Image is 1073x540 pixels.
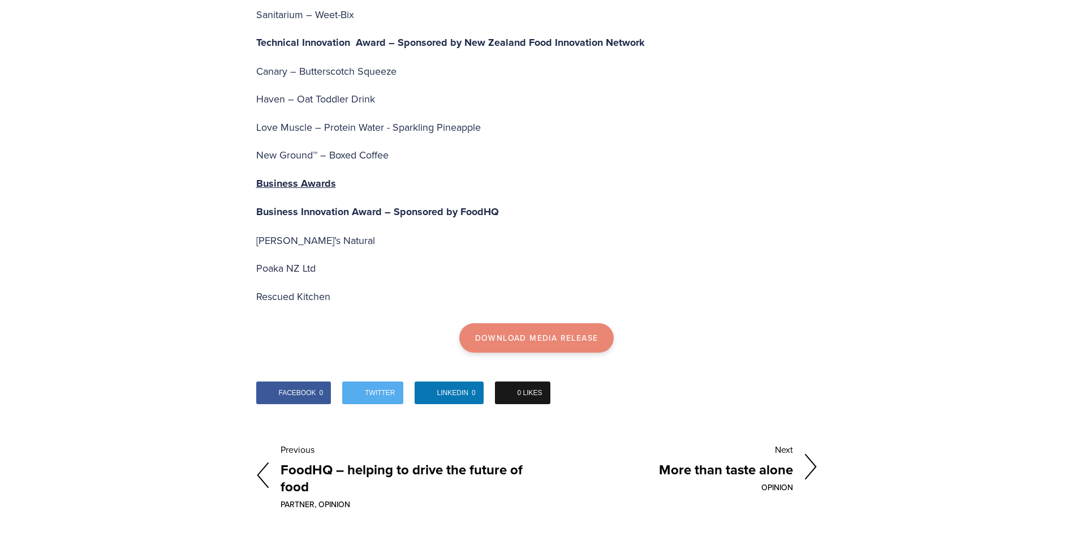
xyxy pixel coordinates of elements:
strong: Technical Innovation Award – Sponsored by New Zealand Food Innovation Network [256,35,645,50]
strong: Business Innovation Award – Sponsored by FoodHQ [256,204,499,219]
p: Haven – Oat Toddler Drink [256,90,817,108]
h4: More than taste alone [537,459,793,481]
span: 0 [320,382,324,404]
span: 0 Likes [518,382,542,404]
div: Next [537,440,793,460]
a: Next More than taste alone Opinion [537,440,817,495]
span: Facebook [279,382,316,404]
p: Rescued Kitchen [256,288,817,306]
a: 0 Likes [495,382,550,404]
span: Partner, Opinion [281,500,537,509]
a: LinkedIn0 [415,382,484,404]
a: Facebook0 [256,382,331,404]
div: Previous [281,440,537,460]
strong: Business Awards [256,176,336,191]
h4: FoodHQ – helping to drive the future of food [281,459,537,498]
a: Twitter [342,382,403,404]
span: Twitter [365,382,395,404]
a: Previous FoodHQ – helping to drive the future of food Partner, Opinion [256,440,537,512]
p: [PERSON_NAME]’s Natural [256,232,817,250]
p: Poaka NZ Ltd [256,259,817,277]
p: Love Muscle – Protein Water - Sparkling Pineapple [256,118,817,136]
span: 0 [472,382,476,404]
span: Opinion [537,483,793,492]
span: LinkedIn [437,382,468,404]
a: Download Media Release [459,323,614,353]
p: Sanitarium – Weet-Bix [256,6,817,24]
p: New Ground™ – Boxed Coffee [256,146,817,164]
p: Canary – Butterscotch Squeeze [256,62,817,80]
